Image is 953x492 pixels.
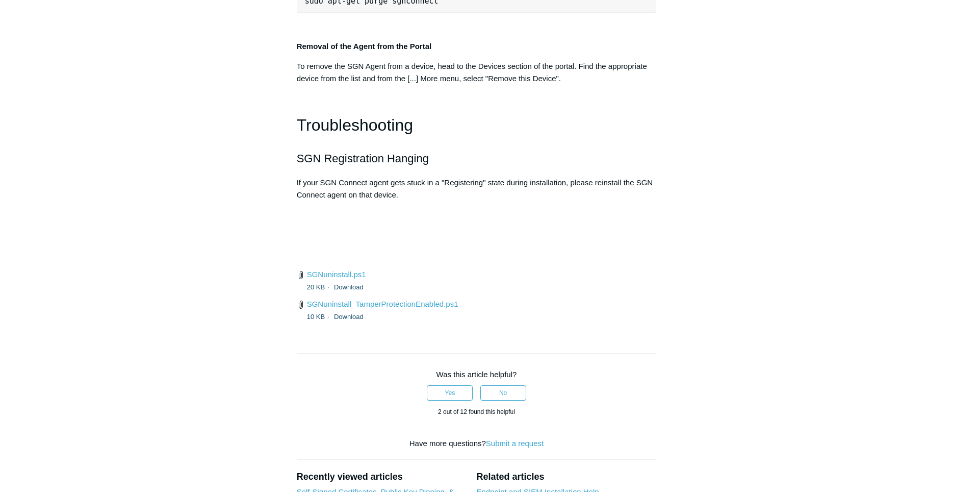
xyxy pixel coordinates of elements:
[307,313,332,321] span: 10 KB
[297,62,647,83] span: To remove the SGN Agent from a device, head to the Devices section of the portal. Find the approp...
[297,438,657,450] div: Have more questions?
[307,283,332,291] span: 20 KB
[486,439,544,448] a: Submit a request
[334,313,364,321] a: Download
[476,470,656,484] h2: Related articles
[427,385,473,401] button: This article was helpful
[297,112,657,138] h1: Troubleshooting
[307,270,366,279] a: SGNuninstall.ps1
[297,178,653,199] span: If your SGN Connect agent gets stuck in a "Registering" state during installation, please reinsta...
[438,408,515,415] span: 2 out of 12 found this helpful
[297,150,657,167] h2: SGN Registration Hanging
[297,42,431,51] strong: Removal of the Agent from the Portal
[307,300,458,308] a: SGNuninstall_TamperProtectionEnabled.ps1
[480,385,526,401] button: This article was not helpful
[297,470,467,484] h2: Recently viewed articles
[436,370,517,379] span: Was this article helpful?
[334,283,364,291] a: Download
